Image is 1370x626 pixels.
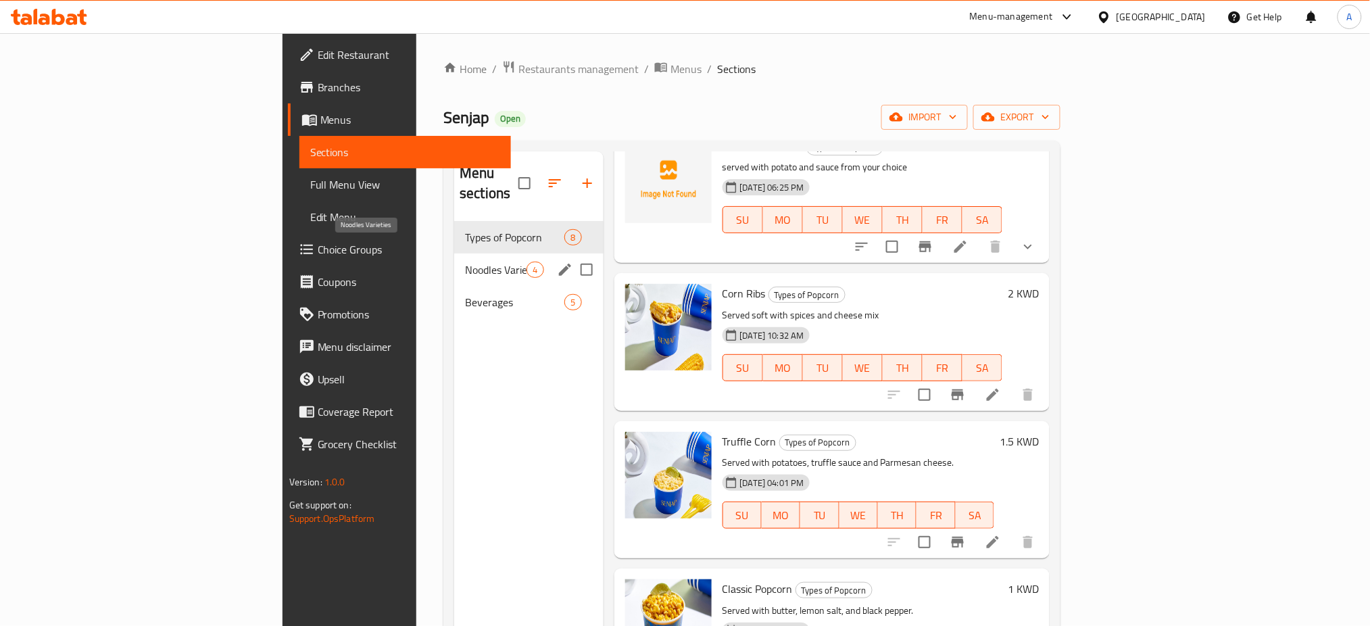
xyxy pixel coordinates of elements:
[985,534,1001,550] a: Edit menu item
[928,358,957,378] span: FR
[527,264,543,276] span: 4
[984,109,1050,126] span: export
[565,231,581,244] span: 8
[803,354,843,381] button: TU
[723,206,763,233] button: SU
[625,284,712,370] img: Corn Ribs
[289,473,322,491] span: Version:
[729,358,758,378] span: SU
[318,371,501,387] span: Upsell
[723,454,995,471] p: Served with potatoes, truffle sauce and Parmesan cheese.
[1000,432,1039,451] h6: 1.5 KWD
[1117,9,1206,24] div: [GEOGRAPHIC_DATA]
[796,582,873,598] div: Types of Popcorn
[502,60,639,78] a: Restaurants management
[318,274,501,290] span: Coupons
[892,109,957,126] span: import
[318,306,501,322] span: Promotions
[923,354,962,381] button: FR
[288,395,512,428] a: Coverage Report
[923,206,962,233] button: FR
[1012,526,1044,558] button: delete
[670,61,702,77] span: Menus
[723,602,1003,619] p: Served with butter, lemon salt, and black pepper.
[763,206,803,233] button: MO
[465,262,527,278] span: Noodles Varieties
[299,201,512,233] a: Edit Menu
[881,105,968,130] button: import
[318,339,501,355] span: Menu disclaimer
[565,296,581,309] span: 5
[299,168,512,201] a: Full Menu View
[723,431,777,452] span: Truffle Corn
[1012,379,1044,411] button: delete
[717,61,756,77] span: Sections
[796,583,872,598] span: Types of Popcorn
[962,354,1002,381] button: SA
[289,496,351,514] span: Get support on:
[848,358,877,378] span: WE
[723,307,1003,324] p: Served soft with spices and cheese mix
[735,181,810,194] span: [DATE] 06:25 PM
[973,105,1060,130] button: export
[571,167,604,199] button: Add section
[888,358,917,378] span: TH
[968,358,997,378] span: SA
[288,233,512,266] a: Choice Groups
[289,510,375,527] a: Support.OpsPlatform
[555,260,575,280] button: edit
[979,231,1012,263] button: delete
[729,506,756,525] span: SU
[288,266,512,298] a: Coupons
[318,47,501,63] span: Edit Restaurant
[916,502,955,529] button: FR
[644,61,649,77] li: /
[985,387,1001,403] a: Edit menu item
[625,432,712,519] img: Truffle Corn
[922,506,950,525] span: FR
[299,136,512,168] a: Sections
[288,103,512,136] a: Menus
[769,287,845,303] span: Types of Popcorn
[909,231,941,263] button: Branch-specific-item
[1008,579,1039,598] h6: 1 KWD
[454,286,603,318] div: Beverages5
[1012,231,1044,263] button: show more
[465,294,564,310] div: Beverages
[961,506,989,525] span: SA
[1020,239,1036,255] svg: Show Choices
[723,579,793,599] span: Classic Popcorn
[723,502,762,529] button: SU
[539,167,571,199] span: Sort sections
[780,435,856,450] span: Types of Popcorn
[654,60,702,78] a: Menus
[564,229,581,245] div: items
[527,262,543,278] div: items
[768,358,798,378] span: MO
[952,239,969,255] a: Edit menu item
[767,506,795,525] span: MO
[454,216,603,324] nav: Menu sections
[806,506,833,525] span: TU
[310,176,501,193] span: Full Menu View
[318,436,501,452] span: Grocery Checklist
[768,210,798,230] span: MO
[288,71,512,103] a: Branches
[454,221,603,254] div: Types of Popcorn8
[443,60,1060,78] nav: breadcrumb
[288,363,512,395] a: Upsell
[729,210,758,230] span: SU
[843,206,883,233] button: WE
[735,329,810,342] span: [DATE] 10:32 AM
[763,354,803,381] button: MO
[320,112,501,128] span: Menus
[465,229,564,245] div: Types of Popcorn
[310,144,501,160] span: Sections
[288,39,512,71] a: Edit Restaurant
[310,209,501,225] span: Edit Menu
[454,254,603,286] div: Noodles Varieties4edit
[956,502,994,529] button: SA
[510,169,539,197] span: Select all sections
[808,358,837,378] span: TU
[779,435,856,451] div: Types of Popcorn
